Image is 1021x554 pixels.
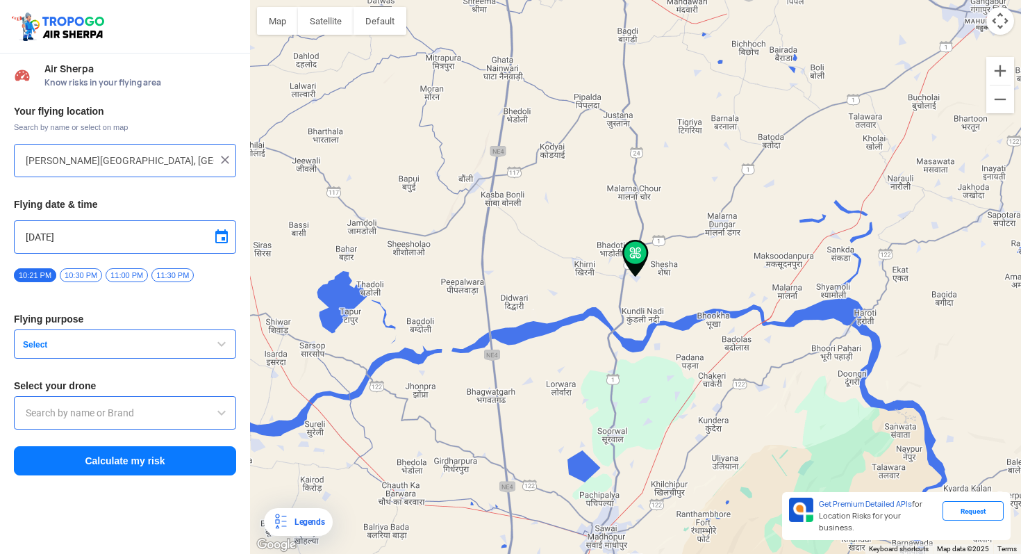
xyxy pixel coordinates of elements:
[986,57,1014,85] button: Zoom in
[26,152,214,169] input: Search your flying location
[298,7,354,35] button: Show satellite imagery
[44,63,236,74] span: Air Sherpa
[272,514,289,530] img: Legends
[26,229,224,245] input: Select Date
[14,199,236,209] h3: Flying date & time
[937,545,989,553] span: Map data ©2025
[14,446,236,475] button: Calculate my risk
[257,7,298,35] button: Show street map
[14,314,236,324] h3: Flying purpose
[14,67,31,83] img: Risk Scores
[17,339,191,350] span: Select
[813,498,943,535] div: for Location Risks for your business.
[819,499,912,509] span: Get Premium Detailed APIs
[44,77,236,88] span: Know risks in your flying area
[986,85,1014,113] button: Zoom out
[869,544,929,554] button: Keyboard shortcuts
[254,536,299,554] a: Open this area in Google Maps (opens a new window)
[10,10,109,42] img: ic_tgdronemaps.svg
[106,268,148,282] span: 11:00 PM
[14,268,56,282] span: 10:21 PM
[254,536,299,554] img: Google
[943,501,1004,521] div: Request
[289,514,324,530] div: Legends
[14,329,236,359] button: Select
[151,268,194,282] span: 11:30 PM
[986,7,1014,35] button: Map camera controls
[60,268,102,282] span: 10:30 PM
[789,498,813,522] img: Premium APIs
[26,405,224,421] input: Search by name or Brand
[14,381,236,391] h3: Select your drone
[14,106,236,116] h3: Your flying location
[218,153,232,167] img: ic_close.png
[997,545,1017,553] a: Terms
[14,122,236,133] span: Search by name or select on map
